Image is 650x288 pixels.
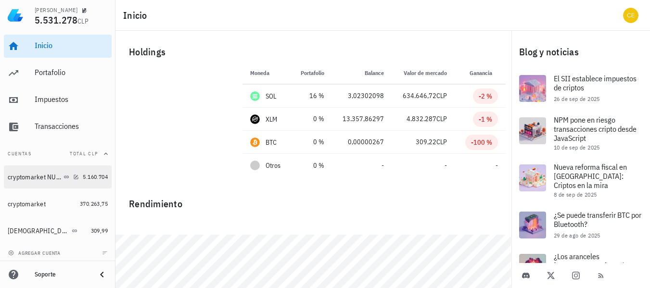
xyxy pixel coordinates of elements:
span: 5.160.704 [83,173,108,180]
span: 4.832.287 [407,114,436,123]
div: 0,00000267 [340,137,384,147]
div: [DEMOGRAPHIC_DATA] 1 [8,227,70,235]
div: cryptomarket [8,200,46,208]
div: Inicio [35,41,108,50]
span: 29 de ago de 2025 [554,232,600,239]
a: ¿Se puede transferir BTC por Bluetooth? 29 de ago de 2025 [511,204,650,246]
span: Nueva reforma fiscal en [GEOGRAPHIC_DATA]: Criptos en la mira [554,162,627,190]
div: avatar [623,8,638,23]
div: SOL [266,91,277,101]
a: cryptomarket NUEVA 5.160.704 [4,165,112,188]
div: 0 % [298,114,324,124]
span: agregar cuenta [10,250,61,256]
span: - [496,161,498,170]
div: Blog y noticias [511,37,650,67]
th: Balance [332,62,392,85]
div: Rendimiento [121,188,506,212]
span: 370.263,75 [80,200,108,207]
div: BTC [266,138,277,147]
a: El SII establece impuestos de criptos 26 de sep de 2025 [511,67,650,110]
span: 26 de sep de 2025 [554,95,600,102]
span: Total CLP [70,150,98,157]
th: Portafolio [291,62,332,85]
button: CuentasTotal CLP [4,142,112,165]
div: -2 % [479,91,492,101]
span: ¿Se puede transferir BTC por Bluetooth? [554,210,641,229]
div: Impuestos [35,95,108,104]
div: -100 % [471,138,492,147]
span: CLP [436,138,447,146]
div: Portafolio [35,68,108,77]
div: BTC-icon [250,138,260,147]
th: Valor de mercado [392,62,455,85]
button: agregar cuenta [6,248,65,258]
div: Soporte [35,271,89,278]
div: Holdings [121,37,506,67]
div: 16 % [298,91,324,101]
div: 0 % [298,137,324,147]
span: 634.646,72 [403,91,436,100]
a: Transacciones [4,115,112,138]
a: Portafolio [4,62,112,85]
a: cryptomarket 370.263,75 [4,192,112,215]
a: Impuestos [4,88,112,112]
div: Transacciones [35,122,108,131]
span: - [445,161,447,170]
a: Inicio [4,35,112,58]
h1: Inicio [123,8,151,23]
a: [DEMOGRAPHIC_DATA] 1 309,99 [4,219,112,242]
span: 8 de sep de 2025 [554,191,597,198]
div: cryptomarket NUEVA [8,173,62,181]
span: CLP [436,114,447,123]
span: CLP [77,17,89,25]
th: Moneda [242,62,291,85]
span: CLP [436,91,447,100]
div: -1 % [479,114,492,124]
span: 309,99 [91,227,108,234]
div: [PERSON_NAME] [35,6,77,14]
div: XLM-icon [250,114,260,124]
span: 10 de sep de 2025 [554,144,600,151]
a: NPM pone en riesgo transacciones cripto desde JavaScript 10 de sep de 2025 [511,110,650,157]
img: LedgiFi [8,8,23,23]
span: 309,22 [416,138,436,146]
div: 13.357,86297 [340,114,384,124]
div: 0 % [298,161,324,171]
span: NPM pone en riesgo transacciones cripto desde JavaScript [554,115,637,143]
div: 3,02302098 [340,91,384,101]
span: Otros [266,161,280,171]
span: - [382,161,384,170]
div: XLM [266,114,278,124]
div: SOL-icon [250,91,260,101]
span: Ganancia [470,69,498,76]
span: 5.531.278 [35,13,77,26]
span: El SII establece impuestos de criptos [554,74,637,92]
a: Nueva reforma fiscal en [GEOGRAPHIC_DATA]: Criptos en la mira 8 de sep de 2025 [511,157,650,204]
